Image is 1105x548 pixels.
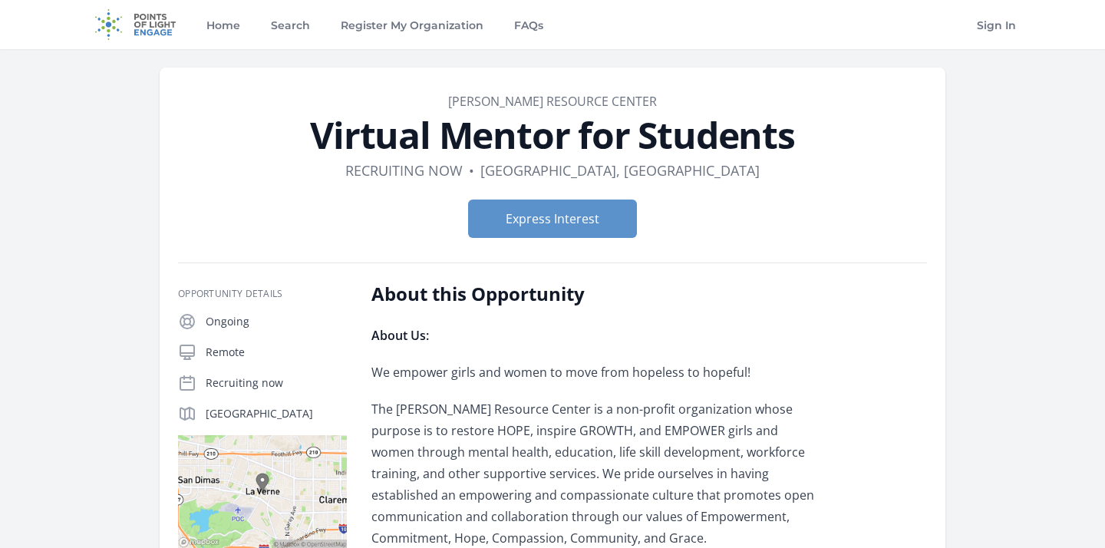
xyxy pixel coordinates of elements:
[178,288,347,300] h3: Opportunity Details
[468,200,637,238] button: Express Interest
[480,160,760,181] dd: [GEOGRAPHIC_DATA], [GEOGRAPHIC_DATA]
[206,314,347,329] p: Ongoing
[206,345,347,360] p: Remote
[206,375,347,391] p: Recruiting now
[178,117,927,154] h1: Virtual Mentor for Students
[469,160,474,181] div: •
[345,160,463,181] dd: Recruiting now
[371,361,820,383] p: We empower girls and women to move from hopeless to hopeful!
[448,93,657,110] a: [PERSON_NAME] Resource Center
[178,435,347,548] img: Map
[371,282,820,306] h2: About this Opportunity
[206,406,347,421] p: [GEOGRAPHIC_DATA]
[371,327,429,344] strong: About Us:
